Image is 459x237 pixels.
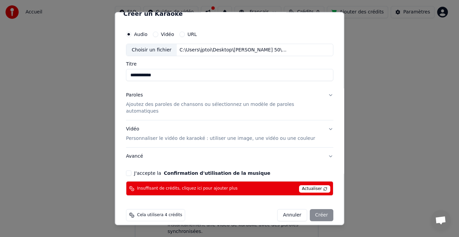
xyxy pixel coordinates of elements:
div: C:\Users\jptoi\Desktop\[PERSON_NAME] 50\SOUS LE VENT.m4a [177,46,291,53]
span: Cela utilisera 4 crédits [137,212,182,218]
label: J'accepte la [134,171,270,175]
button: VidéoPersonnaliser le vidéo de karaoké : utiliser une image, une vidéo ou une couleur [126,120,333,147]
div: Choisir un fichier [126,44,177,56]
label: Vidéo [161,32,174,36]
button: ParolesAjoutez des paroles de chansons ou sélectionnez un modèle de paroles automatiques [126,86,333,120]
p: Personnaliser le vidéo de karaoké : utiliser une image, une vidéo ou une couleur [126,135,315,142]
div: Vidéo [126,126,315,142]
label: URL [187,32,197,36]
button: J'accepte la [164,171,270,175]
p: Ajoutez des paroles de chansons ou sélectionnez un modèle de paroles automatiques [126,101,323,115]
label: Audio [134,32,148,36]
label: Titre [126,62,333,66]
span: Insuffisant de crédits, cliquez ici pour ajouter plus [137,186,238,191]
div: Paroles [126,92,143,98]
span: Actualiser [299,185,330,193]
button: Avancé [126,148,333,165]
button: Annuler [277,209,307,221]
h2: Créer un Karaoké [123,10,336,16]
